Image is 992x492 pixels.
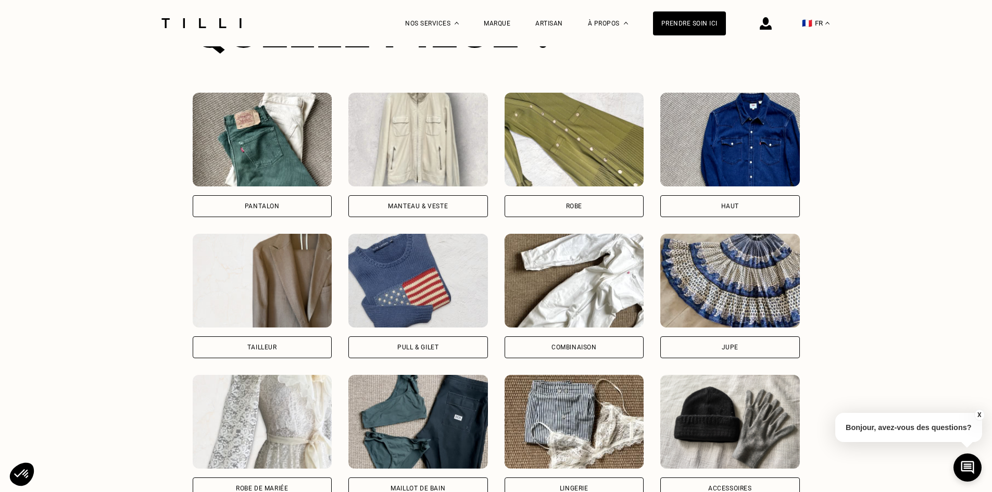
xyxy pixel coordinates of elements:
[236,485,288,491] div: Robe de mariée
[193,375,332,469] img: Tilli retouche votre Robe de mariée
[348,93,488,186] img: Tilli retouche votre Manteau & Veste
[660,375,800,469] img: Tilli retouche votre Accessoires
[348,375,488,469] img: Tilli retouche votre Maillot de bain
[825,22,830,24] img: menu déroulant
[391,485,445,491] div: Maillot de bain
[760,17,772,30] img: icône connexion
[660,93,800,186] img: Tilli retouche votre Haut
[722,344,738,350] div: Jupe
[505,234,644,327] img: Tilli retouche votre Combinaison
[660,234,800,327] img: Tilli retouche votre Jupe
[193,93,332,186] img: Tilli retouche votre Pantalon
[348,234,488,327] img: Tilli retouche votre Pull & gilet
[455,22,459,24] img: Menu déroulant
[535,20,563,27] a: Artisan
[247,344,277,350] div: Tailleur
[560,485,588,491] div: Lingerie
[484,20,510,27] a: Marque
[505,93,644,186] img: Tilli retouche votre Robe
[566,203,582,209] div: Robe
[708,485,752,491] div: Accessoires
[158,18,245,28] img: Logo du service de couturière Tilli
[551,344,597,350] div: Combinaison
[624,22,628,24] img: Menu déroulant à propos
[653,11,726,35] a: Prendre soin ici
[721,203,739,209] div: Haut
[397,344,438,350] div: Pull & gilet
[193,234,332,327] img: Tilli retouche votre Tailleur
[388,203,448,209] div: Manteau & Veste
[835,413,982,442] p: Bonjour, avez-vous des questions?
[802,18,812,28] span: 🇫🇷
[245,203,280,209] div: Pantalon
[505,375,644,469] img: Tilli retouche votre Lingerie
[974,409,984,421] button: X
